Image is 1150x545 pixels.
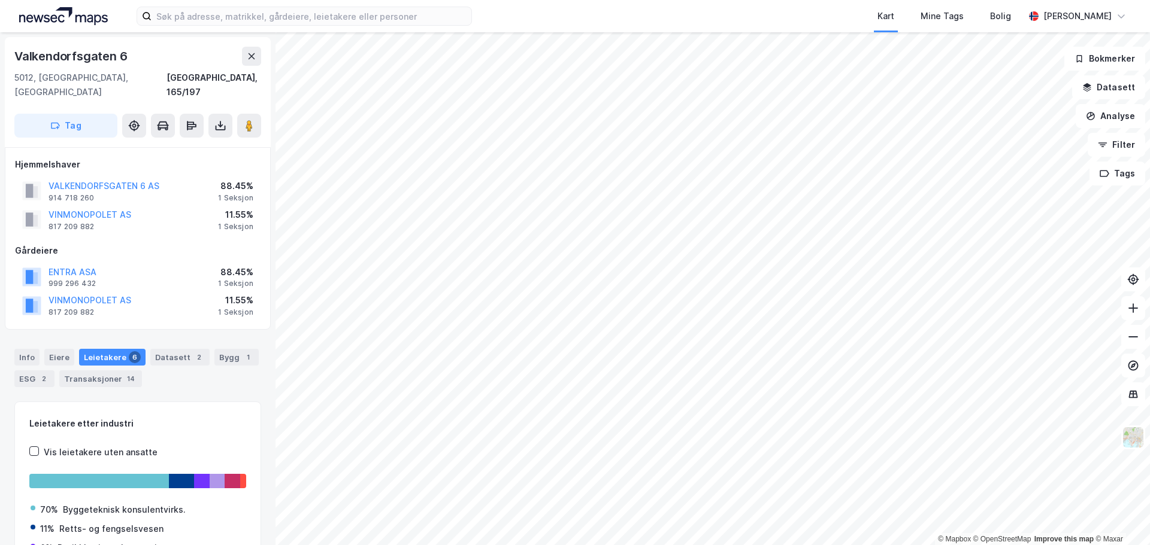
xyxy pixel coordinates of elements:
div: 88.45% [218,265,253,279]
button: Datasett [1072,75,1145,99]
iframe: Chat Widget [1090,488,1150,545]
div: 2 [38,373,50,385]
div: 999 296 432 [49,279,96,288]
div: Kontrollprogram for chat [1090,488,1150,545]
div: ESG [14,370,55,387]
div: 1 Seksjon [218,193,253,203]
div: [GEOGRAPHIC_DATA], 165/197 [167,71,261,99]
div: 914 718 260 [49,193,94,203]
div: 817 209 882 [49,222,94,232]
img: logo.a4113a55bc3d86da70a041830d287a7e.svg [19,7,108,25]
img: Z [1122,426,1145,449]
div: 11.55% [218,293,253,307]
button: Tags [1090,162,1145,185]
a: Mapbox [938,535,971,543]
div: Datasett [150,349,210,366]
div: Eiere [44,349,74,366]
div: Byggeteknisk konsulentvirks. [63,503,186,517]
a: Improve this map [1034,535,1094,543]
div: Kart [877,9,894,23]
button: Bokmerker [1064,47,1145,71]
div: Gårdeiere [15,243,261,258]
div: Bolig [990,9,1011,23]
div: 14 [125,373,137,385]
div: Mine Tags [921,9,964,23]
div: 11.55% [218,208,253,222]
div: 88.45% [218,179,253,193]
div: 5012, [GEOGRAPHIC_DATA], [GEOGRAPHIC_DATA] [14,71,167,99]
div: Info [14,349,40,366]
div: Retts- og fengselsvesen [59,522,164,536]
div: Bygg [214,349,259,366]
div: 1 Seksjon [218,307,253,317]
div: 1 Seksjon [218,222,253,232]
div: Vis leietakere uten ansatte [44,445,158,459]
div: Transaksjoner [59,370,142,387]
div: Valkendorfsgaten 6 [14,47,129,66]
div: 1 Seksjon [218,279,253,288]
div: Hjemmelshaver [15,157,261,172]
button: Filter [1088,133,1145,157]
button: Analyse [1076,104,1145,128]
input: Søk på adresse, matrikkel, gårdeiere, leietakere eller personer [152,7,471,25]
div: 817 209 882 [49,307,94,317]
div: [PERSON_NAME] [1043,9,1112,23]
div: 2 [193,351,205,363]
div: 1 [242,351,254,363]
button: Tag [14,114,117,138]
div: 6 [129,351,141,363]
div: 70% [40,503,58,517]
a: OpenStreetMap [973,535,1031,543]
div: 11% [40,522,55,536]
div: Leietakere etter industri [29,416,246,431]
div: Leietakere [79,349,146,366]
